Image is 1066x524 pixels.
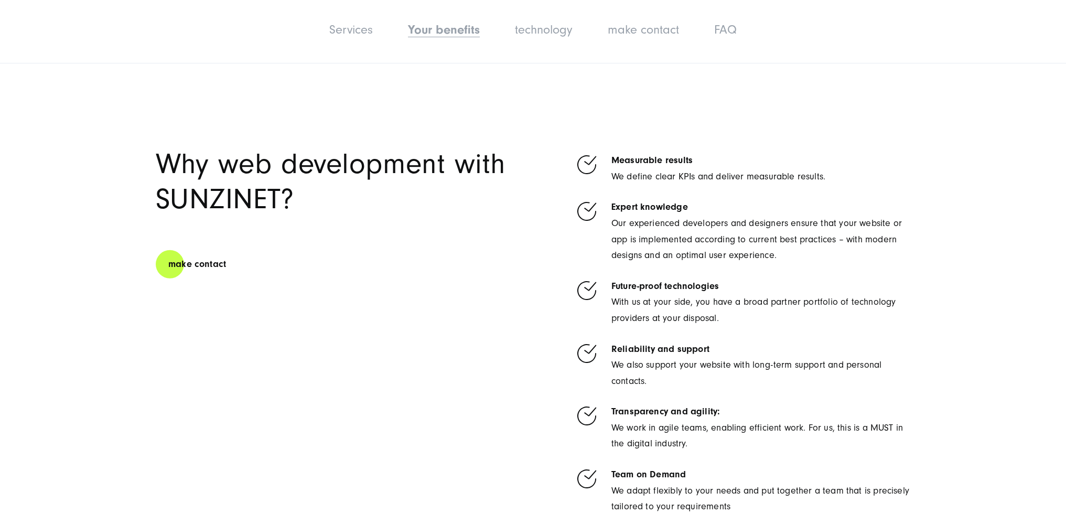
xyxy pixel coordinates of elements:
[611,155,693,166] font: Measurable results
[611,469,686,480] font: Team on Demand
[611,201,688,212] font: Expert knowledge
[611,218,902,261] font: Our experienced developers and designers ensure that your website or app is implemented according...
[611,406,720,417] font: Transparency and agility:
[611,485,909,512] font: We adapt flexibly to your needs and put together a team that is precisely tailored to your requir...
[611,281,719,292] font: Future-proof technologies
[156,249,239,279] a: make contact
[608,23,679,37] a: make contact
[168,259,226,270] font: make contact
[611,171,825,182] font: We define clear KPIs and deliver measurable results.
[156,147,505,216] font: Why web development with SUNZINET?
[611,422,903,450] font: We work in agile teams, enabling efficient work. For us, this is a MUST in the digital industry.
[408,23,480,37] a: Your benefits
[611,359,882,387] font: We also support your website with long-term support and personal contacts.
[714,23,737,37] a: FAQ
[611,296,896,324] font: With us at your side, you have a broad partner portfolio of technology providers at your disposal.
[515,23,573,37] a: technology
[611,344,709,355] font: Reliability and support
[329,23,373,37] a: Services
